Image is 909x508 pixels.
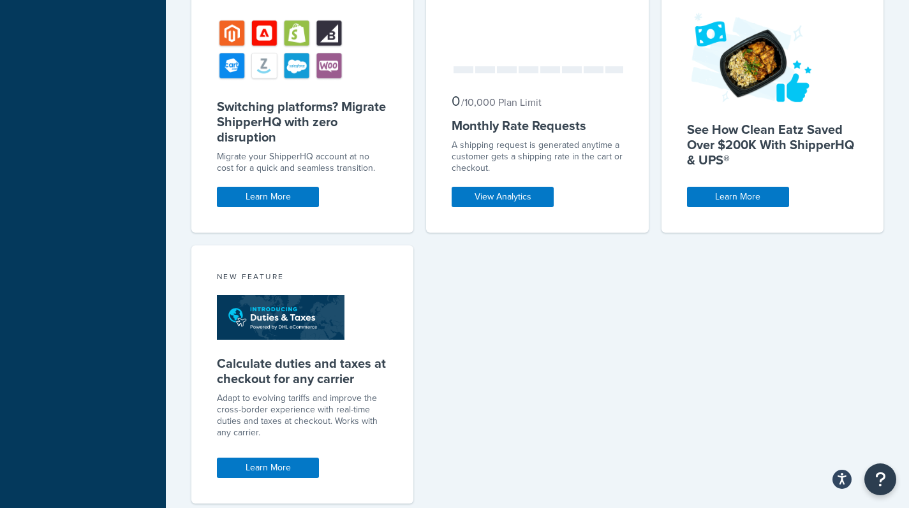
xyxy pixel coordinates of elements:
[452,118,623,133] h5: Monthly Rate Requests
[217,187,319,207] a: Learn More
[92,189,163,214] a: Learn More
[217,393,388,439] p: Adapt to evolving tariffs and improve the cross-border experience with real-time duties and taxes...
[452,140,623,174] div: A shipping request is generated anytime a customer gets a shipping rate in the cart or checkout.
[217,271,388,286] div: New Feature
[687,187,789,207] a: Learn More
[461,95,542,110] small: / 10,000 Plan Limit
[217,99,388,145] h5: Switching platforms? Migrate ShipperHQ with zero disruption
[452,187,554,207] a: View Analytics
[217,458,319,478] a: Learn More
[452,91,460,112] span: 0
[76,35,179,61] span: Ship to Store
[217,151,388,174] div: Migrate your ShipperHQ account at no cost for a quick and seamless transition.
[864,463,896,495] button: Open Resource Center
[687,122,858,168] h5: See How Clean Eatz Saved Over $200K With ShipperHQ & UPS®
[77,62,179,80] span: Advanced Feature
[40,96,216,176] span: Now you can show accurate shipping rates at checkout when delivering to stores, FFLs, or pickup l...
[217,356,388,386] h5: Calculate duties and taxes at checkout for any carrier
